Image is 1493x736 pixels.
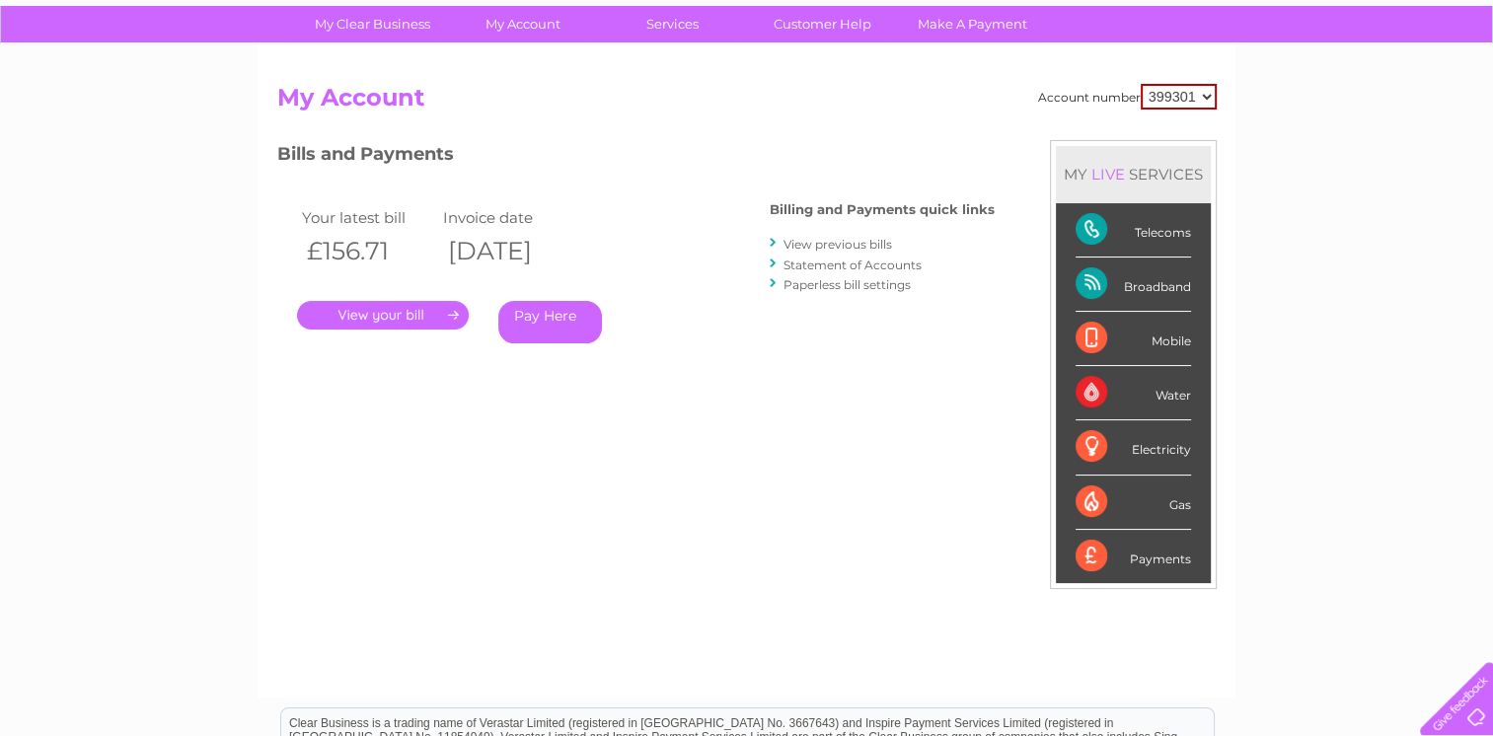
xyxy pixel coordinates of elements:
a: . [297,301,469,330]
a: Contact [1362,84,1410,99]
div: MY SERVICES [1056,146,1211,202]
a: Blog [1321,84,1350,99]
h3: Bills and Payments [277,140,995,175]
a: Paperless bill settings [784,277,911,292]
th: £156.71 [297,231,439,271]
a: Make A Payment [891,6,1054,42]
div: Mobile [1076,312,1191,366]
a: My Account [441,6,604,42]
div: Broadband [1076,258,1191,312]
div: Telecoms [1076,203,1191,258]
a: Services [591,6,754,42]
a: Energy [1195,84,1238,99]
a: Customer Help [741,6,904,42]
td: Your latest bill [297,204,439,231]
h4: Billing and Payments quick links [770,202,995,217]
div: Gas [1076,476,1191,530]
a: Telecoms [1250,84,1309,99]
div: Clear Business is a trading name of Verastar Limited (registered in [GEOGRAPHIC_DATA] No. 3667643... [281,11,1214,96]
a: Pay Here [498,301,602,343]
th: [DATE] [438,231,580,271]
a: Water [1146,84,1183,99]
div: Water [1076,366,1191,420]
td: Invoice date [438,204,580,231]
div: Electricity [1076,420,1191,475]
a: My Clear Business [291,6,454,42]
img: logo.png [52,51,153,111]
div: Payments [1076,530,1191,583]
div: Account number [1038,84,1217,110]
a: View previous bills [784,237,892,252]
a: Statement of Accounts [784,258,922,272]
a: Log out [1428,84,1474,99]
h2: My Account [277,84,1217,121]
div: LIVE [1087,165,1129,184]
a: 0333 014 3131 [1121,10,1257,35]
